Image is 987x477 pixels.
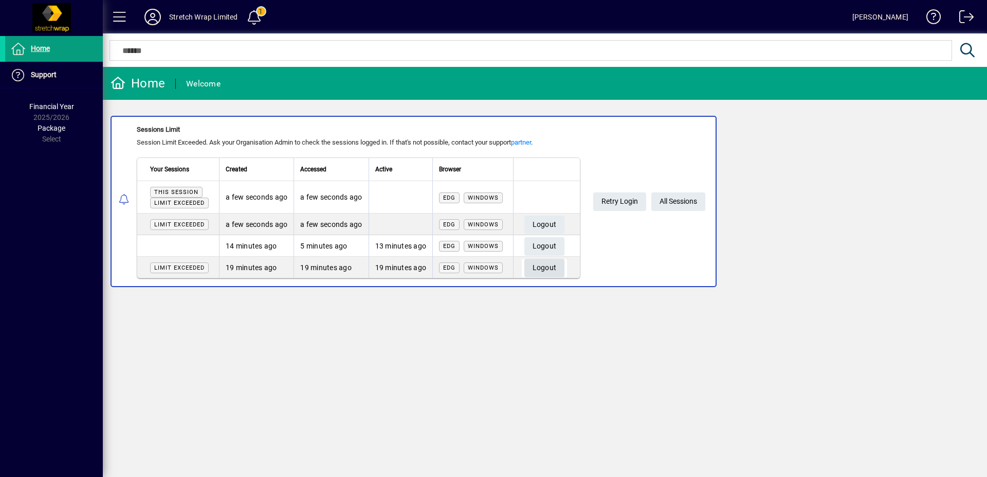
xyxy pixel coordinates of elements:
span: Browser [439,164,461,175]
div: Session Limit Exceeded. Ask your Organisation Admin to check the sessions logged in. If that's no... [137,137,580,148]
span: Your Sessions [150,164,189,175]
span: Retry Login [601,193,638,210]
a: Support [5,62,103,88]
td: a few seconds ago [219,214,294,235]
td: 5 minutes ago [294,235,368,257]
span: Windows [468,243,499,250]
td: a few seconds ago [219,181,294,214]
button: Logout [524,216,565,234]
div: [PERSON_NAME] [852,9,908,25]
span: Windows [468,264,499,271]
span: Windows [468,221,499,228]
span: Edg [443,195,455,201]
button: Logout [524,237,565,256]
span: Created [226,164,247,175]
span: Logout [533,238,557,255]
span: Edg [443,221,455,228]
span: Limit exceeded [154,200,205,206]
span: Home [31,44,50,52]
td: 19 minutes ago [294,257,368,278]
span: Financial Year [29,102,74,111]
span: Accessed [300,164,326,175]
span: Active [375,164,392,175]
span: Support [31,70,57,79]
div: Welcome [186,76,221,92]
a: partner [511,138,531,146]
td: a few seconds ago [294,181,368,214]
td: 14 minutes ago [219,235,294,257]
span: Edg [443,243,455,250]
div: Home [111,75,165,92]
a: Logout [952,2,974,36]
span: Limit exceeded [154,221,205,228]
span: Logout [533,216,557,233]
span: Limit exceeded [154,264,205,271]
div: Stretch Wrap Limited [169,9,238,25]
span: Package [38,124,65,132]
td: a few seconds ago [294,214,368,235]
td: 19 minutes ago [369,257,433,278]
span: All Sessions [660,193,697,210]
a: All Sessions [651,192,705,211]
div: Sessions Limit [137,125,580,135]
button: Retry Login [593,192,646,211]
span: Windows [468,195,499,201]
button: Logout [524,259,565,277]
span: Edg [443,264,455,271]
td: 13 minutes ago [369,235,433,257]
span: This session [154,189,198,196]
span: Logout [533,259,557,276]
td: 19 minutes ago [219,257,294,278]
app-alert-notification-menu-item: Sessions Limit [103,116,987,287]
a: Knowledge Base [919,2,941,36]
button: Profile [136,8,169,26]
